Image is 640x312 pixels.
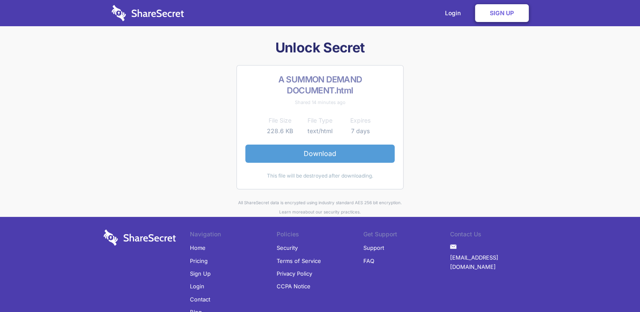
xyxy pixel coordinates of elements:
[277,267,312,280] a: Privacy Policy
[277,230,363,241] li: Policies
[300,115,340,126] th: File Type
[190,241,206,254] a: Home
[245,145,395,162] a: Download
[100,39,540,57] h1: Unlock Secret
[245,98,395,107] div: Shared 14 minutes ago
[475,4,529,22] a: Sign Up
[190,267,211,280] a: Sign Up
[277,280,310,293] a: CCPA Notice
[260,115,300,126] th: File Size
[190,280,204,293] a: Login
[340,115,380,126] th: Expires
[245,74,395,96] h2: A SUMMON DEMAND DOCUMENT.html
[190,255,208,267] a: Pricing
[100,198,540,217] div: All ShareSecret data is encrypted using industry standard AES 256 bit encryption. about our secur...
[245,171,395,181] div: This file will be destroyed after downloading.
[363,230,450,241] li: Get Support
[104,230,176,246] img: logo-wordmark-white-trans-d4663122ce5f474addd5e946df7df03e33cb6a1c49d2221995e7729f52c070b2.svg
[112,5,184,21] img: logo-wordmark-white-trans-d4663122ce5f474addd5e946df7df03e33cb6a1c49d2221995e7729f52c070b2.svg
[340,126,380,136] td: 7 days
[190,230,277,241] li: Navigation
[277,241,298,254] a: Security
[260,126,300,136] td: 228.6 KB
[363,255,374,267] a: FAQ
[363,241,384,254] a: Support
[277,255,321,267] a: Terms of Service
[300,126,340,136] td: text/html
[450,251,537,274] a: [EMAIL_ADDRESS][DOMAIN_NAME]
[190,293,210,306] a: Contact
[450,230,537,241] li: Contact Us
[279,209,303,214] a: Learn more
